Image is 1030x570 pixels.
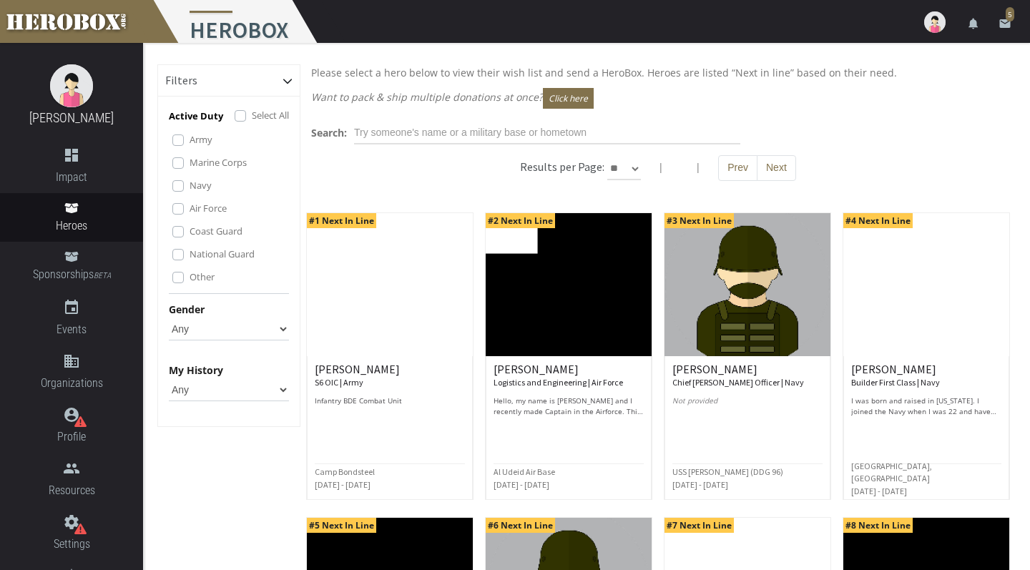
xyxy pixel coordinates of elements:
[843,212,1010,500] a: #4 Next In Line [PERSON_NAME] Builder First Class | Navy I was born and raised in [US_STATE]. I j...
[843,213,913,228] span: #4 Next In Line
[672,466,783,477] small: USS [PERSON_NAME] (DDG 96)
[315,479,371,490] small: [DATE] - [DATE]
[252,107,289,123] label: Select All
[307,518,376,533] span: #5 Next In Line
[851,395,1001,417] p: I was born and raised in [US_STATE]. I joined the Navy when I was 22 and have been in for 14 years.
[169,362,223,378] label: My History
[165,74,197,87] h6: Filters
[307,213,376,228] span: #1 Next In Line
[354,122,740,144] input: Try someone's name or a military base or hometown
[485,212,652,500] a: #2 Next In Line [PERSON_NAME] Logistics and Engineering | Air Force Hello, my name is [PERSON_NAM...
[664,518,734,533] span: #7 Next In Line
[672,363,823,388] h6: [PERSON_NAME]
[851,363,1001,388] h6: [PERSON_NAME]
[1006,7,1014,21] span: 5
[494,395,644,417] p: Hello, my name is [PERSON_NAME] and I recently made Captain in the Airforce. This is my first dep...
[29,110,114,125] a: [PERSON_NAME]
[190,269,215,285] label: Other
[315,395,465,417] p: Infantry BDE Combat Unit
[999,17,1011,30] i: email
[190,177,212,193] label: Navy
[494,466,555,477] small: Al Udeid Air Base
[190,154,247,170] label: Marine Corps
[757,155,796,181] button: Next
[494,377,623,388] small: Logistics and Engineering | Air Force
[190,132,212,147] label: Army
[494,479,549,490] small: [DATE] - [DATE]
[494,363,644,388] h6: [PERSON_NAME]
[924,11,946,33] img: user-image
[718,155,757,181] button: Prev
[695,160,701,174] span: |
[543,88,594,109] button: Click here
[520,159,604,174] h6: Results per Page:
[315,377,363,388] small: S6 OIC | Army
[315,466,375,477] small: Camp Bondsteel
[843,518,913,533] span: #8 Next In Line
[658,160,664,174] span: |
[672,395,823,417] p: Not provided
[311,124,347,141] label: Search:
[315,363,465,388] h6: [PERSON_NAME]
[169,108,223,124] p: Active Duty
[306,212,474,500] a: #1 Next In Line [PERSON_NAME] S6 OIC | Army Infantry BDE Combat Unit Camp Bondsteel [DATE] - [DATE]
[169,301,205,318] label: Gender
[851,461,932,484] small: [GEOGRAPHIC_DATA], [GEOGRAPHIC_DATA]
[190,200,227,216] label: Air Force
[664,213,734,228] span: #3 Next In Line
[486,213,555,228] span: #2 Next In Line
[190,246,255,262] label: National Guard
[94,271,111,280] small: BETA
[190,223,242,239] label: Coast Guard
[311,64,1005,81] p: Please select a hero below to view their wish list and send a HeroBox. Heroes are listed “Next in...
[672,479,728,490] small: [DATE] - [DATE]
[672,377,804,388] small: Chief [PERSON_NAME] Officer | Navy
[50,64,93,107] img: female.jpg
[967,17,980,30] i: notifications
[664,212,831,500] a: #3 Next In Line [PERSON_NAME] Chief [PERSON_NAME] Officer | Navy Not provided USS [PERSON_NAME] (...
[486,518,555,533] span: #6 Next In Line
[851,377,940,388] small: Builder First Class | Navy
[851,486,907,496] small: [DATE] - [DATE]
[311,88,1005,109] p: Want to pack & ship multiple donations at once?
